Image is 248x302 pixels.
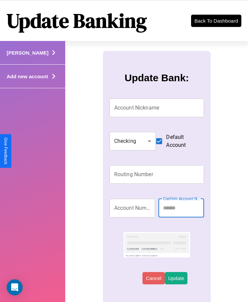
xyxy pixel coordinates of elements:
[7,7,147,34] h1: Update Banking
[110,132,156,151] div: Checking
[165,272,187,284] button: Update
[124,232,190,257] img: check
[3,138,8,164] div: Give Feedback
[124,72,189,84] h3: Update Bank:
[7,50,49,56] h4: [PERSON_NAME]
[166,133,199,149] span: Default Account
[7,279,23,295] div: Open Intercom Messenger
[163,196,201,201] label: Confirm Account Number
[7,74,48,79] h4: Add new account
[191,15,241,27] button: Back To Dashboard
[142,272,165,284] button: Cancel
